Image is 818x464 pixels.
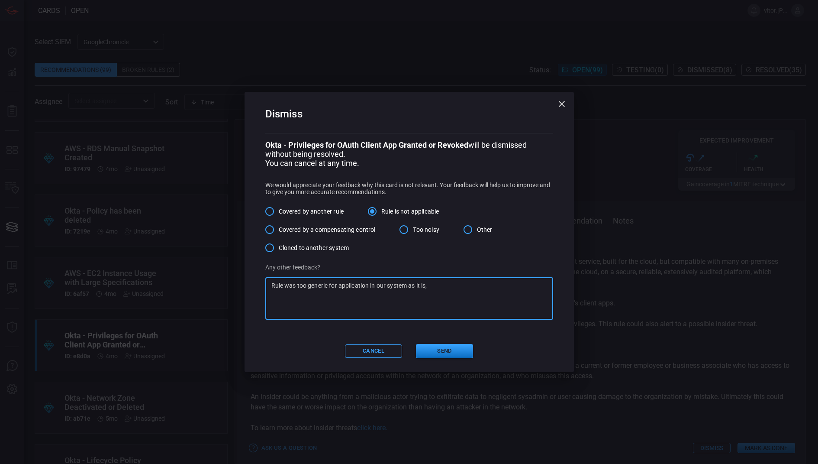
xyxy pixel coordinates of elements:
span: Covered by a compensating control [279,225,376,234]
p: We would appreciate your feedback why this card is not relevant. Your feedback will help us to im... [265,182,553,195]
textarea: Rule was too generic for application in our system as it is, [271,281,547,316]
p: will be dismissed without being resolved. [265,140,553,159]
button: Cancel [345,344,402,358]
p: Any other feedback? [265,264,553,271]
button: Send [416,344,473,358]
span: Cloned to another system [279,243,349,253]
p: You can cancel at any time. [265,159,553,168]
span: Other [477,225,493,234]
b: Okta - Privileges for OAuth Client App Granted or Revoked [265,140,468,149]
span: Rule is not applicable [381,207,439,216]
span: Too noisy [413,225,439,234]
h2: Dismiss [265,106,553,133]
span: Covered by another rule [279,207,344,216]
